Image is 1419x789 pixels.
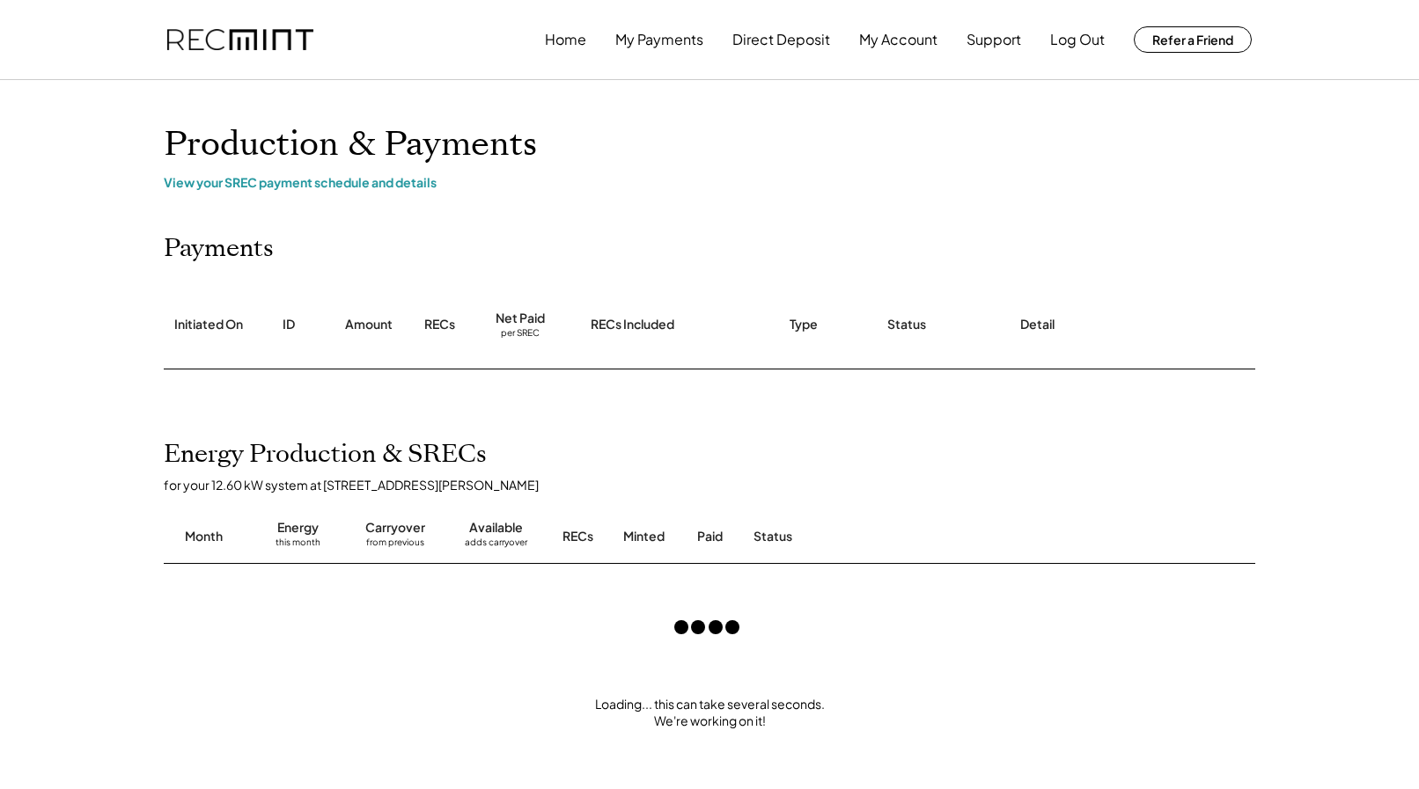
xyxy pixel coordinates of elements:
div: RECs [562,528,593,545]
div: Paid [697,528,723,545]
div: RECs [424,316,455,333]
div: per SREC [501,327,540,340]
div: Net Paid [496,310,545,327]
div: Amount [345,316,393,333]
div: Month [185,528,223,545]
div: Type [790,316,818,333]
div: from previous [366,537,424,554]
div: adds carryover [465,537,527,554]
button: My Account [859,22,937,57]
div: for your 12.60 kW system at [STREET_ADDRESS][PERSON_NAME] [164,477,1273,493]
div: Status [754,528,1053,545]
button: Direct Deposit [732,22,830,57]
div: View your SREC payment schedule and details [164,174,1255,190]
button: Log Out [1050,22,1105,57]
div: Energy [277,519,319,537]
div: RECs Included [591,316,674,333]
button: Refer a Friend [1134,26,1252,53]
div: Detail [1020,316,1055,333]
h2: Energy Production & SRECs [164,440,487,470]
div: ID [283,316,295,333]
img: recmint-logotype%403x.png [167,29,313,51]
div: Carryover [365,519,425,537]
div: Minted [623,528,665,545]
div: Status [887,316,926,333]
div: Initiated On [174,316,243,333]
div: Loading... this can take several seconds. We're working on it! [146,696,1273,730]
div: Available [469,519,523,537]
button: My Payments [615,22,703,57]
div: this month [276,537,320,554]
h2: Payments [164,234,274,264]
button: Home [545,22,586,57]
button: Support [967,22,1021,57]
h1: Production & Payments [164,124,1255,165]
